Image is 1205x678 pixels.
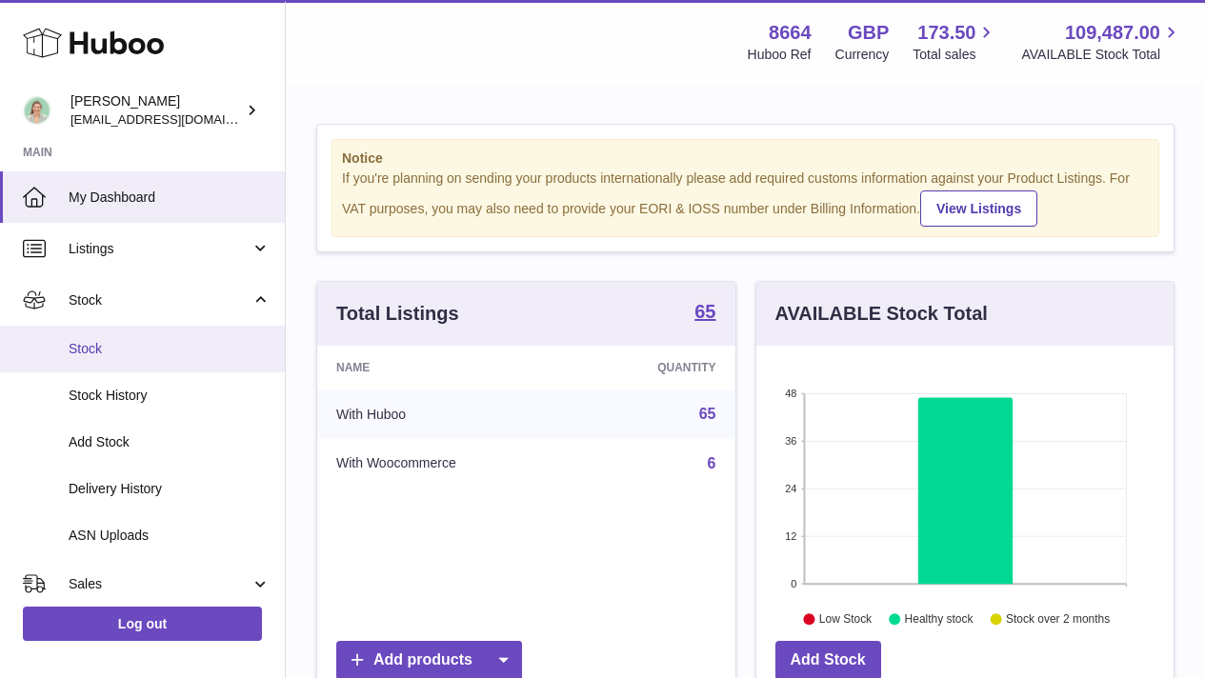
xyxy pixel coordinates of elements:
th: Quantity [576,346,734,389]
span: ASN Uploads [69,527,271,545]
span: My Dashboard [69,189,271,207]
div: Currency [835,46,890,64]
text: Stock over 2 months [1006,612,1110,626]
a: View Listings [920,190,1037,227]
span: Stock [69,340,271,358]
text: 12 [785,530,796,542]
span: Delivery History [69,480,271,498]
span: 109,487.00 [1065,20,1160,46]
th: Name [317,346,576,389]
span: Stock [69,291,251,309]
strong: 65 [694,302,715,321]
span: 173.50 [917,20,975,46]
text: 48 [785,388,796,399]
span: Sales [69,575,251,593]
a: 6 [708,455,716,471]
span: [EMAIL_ADDRESS][DOMAIN_NAME] [70,111,280,127]
h3: Total Listings [336,301,459,327]
text: Healthy stock [904,612,974,626]
text: 24 [785,483,796,494]
strong: GBP [848,20,889,46]
a: 65 [694,302,715,325]
span: Total sales [913,46,997,64]
span: Stock History [69,387,271,405]
div: Huboo Ref [748,46,812,64]
span: Add Stock [69,433,271,451]
span: AVAILABLE Stock Total [1021,46,1182,64]
text: Low Stock [818,612,872,626]
img: hello@thefacialcuppingexpert.com [23,96,51,125]
a: 65 [699,406,716,422]
a: 109,487.00 AVAILABLE Stock Total [1021,20,1182,64]
td: With Woocommerce [317,439,576,489]
text: 0 [791,578,796,589]
h3: AVAILABLE Stock Total [775,301,988,327]
strong: Notice [342,150,1149,168]
td: With Huboo [317,389,576,439]
span: Listings [69,240,251,258]
a: Log out [23,607,262,641]
div: If you're planning on sending your products internationally please add required customs informati... [342,169,1149,227]
text: 36 [785,435,796,447]
a: 173.50 Total sales [913,20,997,64]
div: [PERSON_NAME] [70,92,242,129]
strong: 8664 [769,20,812,46]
